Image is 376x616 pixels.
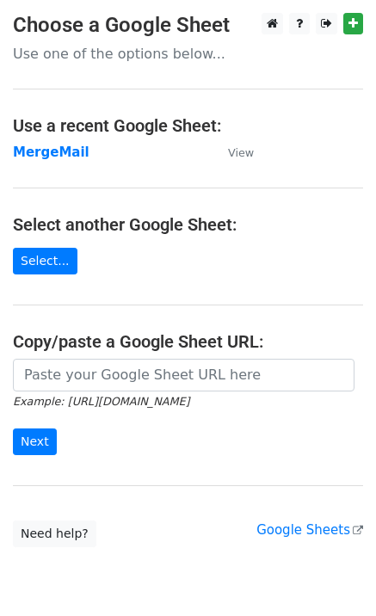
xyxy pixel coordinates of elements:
h4: Select another Google Sheet: [13,214,363,235]
h4: Use a recent Google Sheet: [13,115,363,136]
small: View [228,146,254,159]
p: Use one of the options below... [13,45,363,63]
h4: Copy/paste a Google Sheet URL: [13,331,363,352]
input: Next [13,428,57,455]
a: MergeMail [13,145,89,160]
small: Example: [URL][DOMAIN_NAME] [13,395,189,408]
a: Select... [13,248,77,274]
a: View [211,145,254,160]
a: Google Sheets [256,522,363,538]
input: Paste your Google Sheet URL here [13,359,354,391]
a: Need help? [13,521,96,547]
h3: Choose a Google Sheet [13,13,363,38]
